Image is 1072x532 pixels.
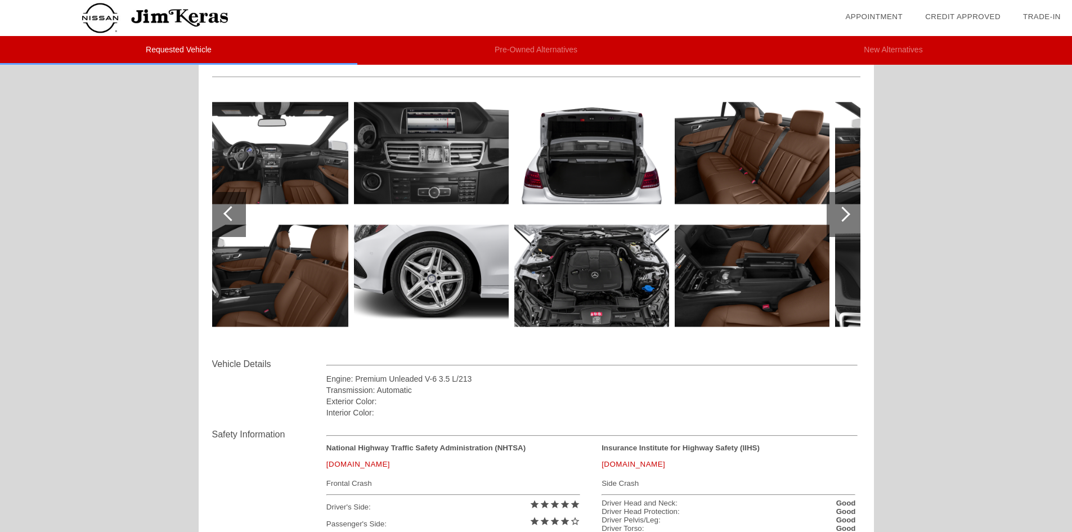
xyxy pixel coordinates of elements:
li: Pre-Owned Alternatives [357,36,715,65]
img: 2015mbc680037_1280_28.png [675,95,829,211]
li: New Alternatives [715,36,1072,65]
div: Driver Head Protection: [602,507,680,516]
img: 2015mbc680040_1280_46.png [835,218,990,334]
img: 2015mbc680031_1280_12.png [194,95,348,211]
div: Side Crash [602,476,855,490]
strong: Good [836,507,856,516]
i: star [550,499,560,509]
a: [DOMAIN_NAME] [602,460,665,468]
strong: National Highway Traffic Safety Administration (NHTSA) [326,444,526,452]
a: Trade-In [1023,12,1061,21]
i: star [570,499,580,509]
img: 2015mbc680032_1280_13.png [194,218,348,334]
img: 2015mbc680033_1280_18.png [354,95,509,211]
a: [DOMAIN_NAME] [326,460,390,468]
img: 2015mbc680034_1280_21.png [354,218,509,334]
div: Driver's Side: [326,499,580,516]
strong: Good [836,516,856,524]
div: Interior Color: [326,407,858,418]
i: star [540,499,550,509]
a: Appointment [845,12,903,21]
i: star [530,516,540,526]
i: star [560,499,570,509]
div: Driver Pelvis/Leg: [602,516,660,524]
strong: Good [836,499,856,507]
div: Safety Information [212,428,326,441]
div: Driver Head and Neck: [602,499,678,507]
img: 2015mbc680035_1280_24.png [514,95,669,211]
i: star [540,516,550,526]
div: Exterior Color: [326,396,858,407]
a: Credit Approved [925,12,1001,21]
strong: Insurance Institute for Highway Safety (IIHS) [602,444,760,452]
i: star [560,516,570,526]
div: Vehicle Details [212,357,326,371]
div: Frontal Crash [326,476,580,490]
img: 2015mbc680038_1280_43.png [675,218,829,334]
img: 2015mbc680036_1280_25.png [514,218,669,334]
i: star [550,516,560,526]
img: 2015mbc680039_1280_44.png [835,95,990,211]
div: Engine: Premium Unleaded V-6 3.5 L/213 [326,373,858,385]
i: star [530,499,540,509]
div: Transmission: Automatic [326,385,858,396]
i: star_border [570,516,580,526]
